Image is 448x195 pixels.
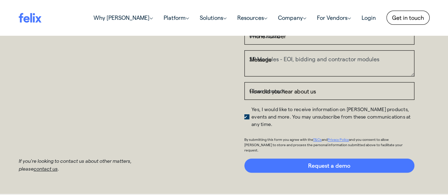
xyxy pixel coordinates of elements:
span: and [322,137,328,142]
img: felix logo [19,13,41,22]
a: Resources [232,11,273,25]
a: T&Cs [313,137,322,142]
a: Solutions [194,11,232,25]
input: Request a demo [244,159,414,173]
a: Why [PERSON_NAME] [88,11,158,25]
a: Get in touch [386,11,430,25]
a: Platform [158,11,194,25]
a: Company [273,11,312,25]
span: By submitting this form you agree with the [244,137,313,142]
a: Privacy Policy [328,137,349,142]
span: Yes, I would like to receive information on [PERSON_NAME] products, events and more. You may unsu... [251,106,410,127]
p: If you're looking to contact us about other matters, please . [19,157,160,173]
a: contact us [34,166,58,172]
a: Login [356,11,381,25]
span: and you consent to allow [PERSON_NAME] to store and process the personal information submitted ab... [244,137,403,152]
textarea: 2P Modules - EOI, bidding and contractor modules [244,50,414,76]
a: For Vendors [312,11,356,25]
